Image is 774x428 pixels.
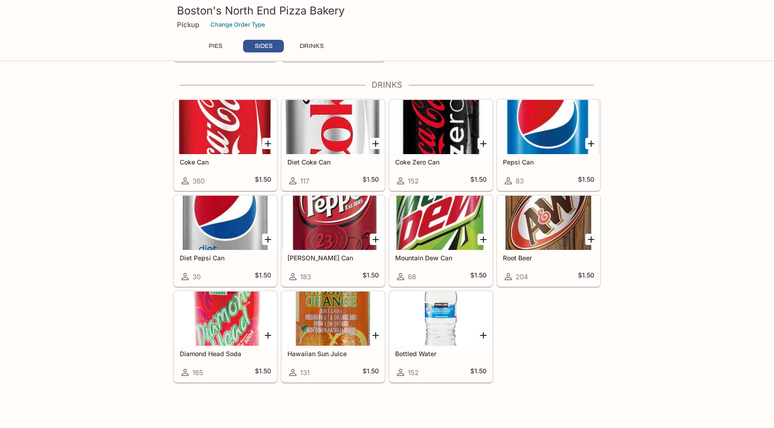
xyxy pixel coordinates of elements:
h5: Pepsi Can [503,158,594,166]
span: 30 [192,273,201,281]
a: Mountain Dew Can68$1.50 [389,195,492,287]
button: Change Order Type [206,18,269,32]
h5: Root Beer [503,254,594,262]
div: Pepsi Can [497,100,600,154]
button: Add Coke Can [262,138,273,149]
h5: $1.50 [363,271,379,282]
a: Diet Pepsi Can30$1.50 [174,195,277,287]
h5: $1.50 [578,175,594,186]
h5: $1.50 [363,175,379,186]
h5: Coke Zero Can [395,158,487,166]
span: 152 [408,368,419,377]
h5: $1.50 [255,175,271,186]
a: Coke Can360$1.50 [174,99,277,191]
span: 183 [300,273,311,281]
button: Add Diet Coke Can [370,138,381,149]
h5: $1.50 [255,367,271,378]
button: PIES [195,40,236,52]
a: Bottled Water152$1.50 [389,291,492,382]
button: Add Diet Pepsi Can [262,234,273,245]
div: Root Beer [497,196,600,250]
div: Bottled Water [390,292,492,346]
div: Diamond Head Soda [174,292,277,346]
h5: $1.50 [470,175,487,186]
button: Add Root Beer [585,234,597,245]
div: Diet Coke Can [282,100,384,154]
button: Add Diamond Head Soda [262,329,273,341]
h5: $1.50 [470,367,487,378]
a: Root Beer204$1.50 [497,195,600,287]
div: Coke Zero Can [390,100,492,154]
h5: $1.50 [363,367,379,378]
button: Add Coke Zero Can [478,138,489,149]
h5: Coke Can [180,158,271,166]
div: Diet Pepsi Can [174,196,277,250]
span: 83 [516,177,524,185]
h5: Diet Pepsi Can [180,254,271,262]
a: Coke Zero Can152$1.50 [389,99,492,191]
div: Dr. Pepper Can [282,196,384,250]
span: 360 [192,177,205,185]
span: 68 [408,273,416,281]
div: Coke Can [174,100,277,154]
span: 131 [300,368,310,377]
h5: Mountain Dew Can [395,254,487,262]
h4: DRINKS [173,80,601,90]
div: Mountain Dew Can [390,196,492,250]
h5: $1.50 [255,271,271,282]
button: Add Bottled Water [478,329,489,341]
a: Hawaiian Sun Juice131$1.50 [282,291,385,382]
button: DRINKS [291,40,332,52]
span: 204 [516,273,528,281]
h3: Boston's North End Pizza Bakery [177,4,597,18]
button: Add Pepsi Can [585,138,597,149]
a: Pepsi Can83$1.50 [497,99,600,191]
h5: Diamond Head Soda [180,350,271,357]
a: Diet Coke Can117$1.50 [282,99,385,191]
h5: Hawaiian Sun Juice [287,350,379,357]
a: [PERSON_NAME] Can183$1.50 [282,195,385,287]
a: Diamond Head Soda165$1.50 [174,291,277,382]
h5: Diet Coke Can [287,158,379,166]
button: Add Mountain Dew Can [478,234,489,245]
h5: [PERSON_NAME] Can [287,254,379,262]
button: SIDES [243,40,284,52]
button: Add Hawaiian Sun Juice [370,329,381,341]
h5: $1.50 [470,271,487,282]
span: 117 [300,177,309,185]
h5: Bottled Water [395,350,487,357]
p: Pickup [177,20,199,29]
span: 165 [192,368,203,377]
div: Hawaiian Sun Juice [282,292,384,346]
h5: $1.50 [578,271,594,282]
span: 152 [408,177,419,185]
button: Add Dr. Pepper Can [370,234,381,245]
